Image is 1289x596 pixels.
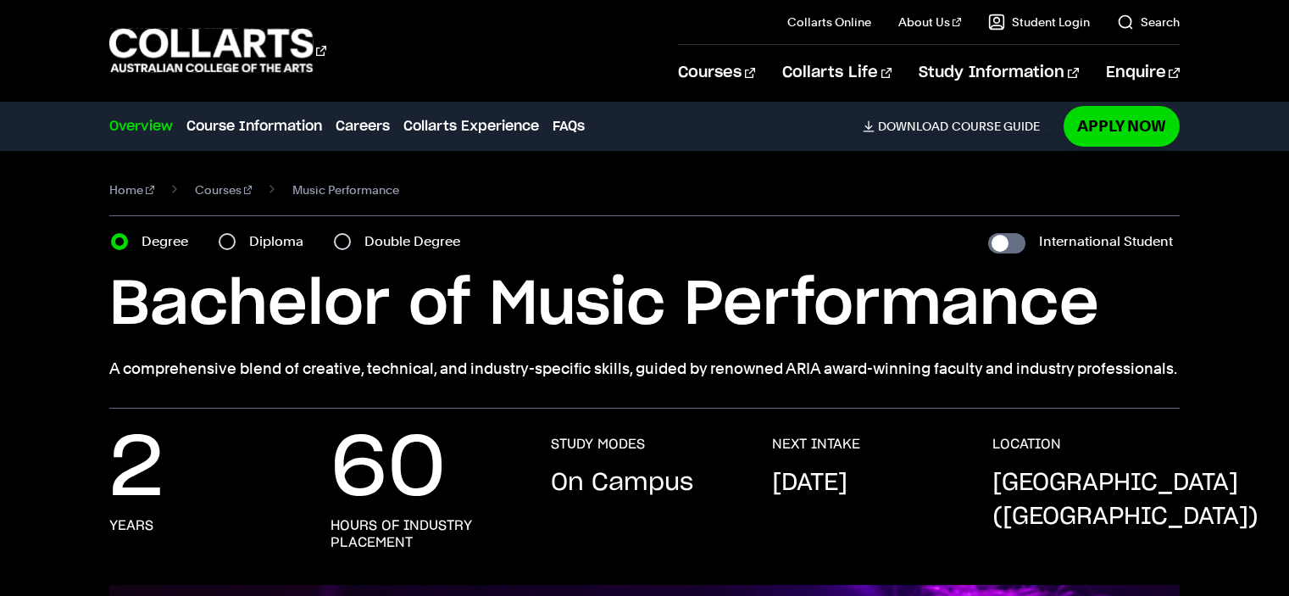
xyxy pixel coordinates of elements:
[988,14,1090,31] a: Student Login
[678,45,755,101] a: Courses
[109,267,1179,343] h1: Bachelor of Music Performance
[195,178,253,202] a: Courses
[992,436,1061,453] h3: LOCATION
[1106,45,1180,101] a: Enquire
[109,436,164,504] p: 2
[772,436,860,453] h3: NEXT INTAKE
[292,178,399,202] span: Music Performance
[863,119,1053,134] a: DownloadCourse Guide
[787,14,871,31] a: Collarts Online
[186,116,322,136] a: Course Information
[336,116,390,136] a: Careers
[109,178,154,202] a: Home
[878,119,948,134] span: Download
[403,116,539,136] a: Collarts Experience
[364,230,470,253] label: Double Degree
[992,466,1258,534] p: [GEOGRAPHIC_DATA] ([GEOGRAPHIC_DATA])
[551,436,645,453] h3: STUDY MODES
[249,230,314,253] label: Diploma
[109,26,326,75] div: Go to homepage
[782,45,892,101] a: Collarts Life
[109,517,153,534] h3: years
[898,14,961,31] a: About Us
[772,466,847,500] p: [DATE]
[109,357,1179,381] p: A comprehensive blend of creative, technical, and industry-specific skills, guided by renowned AR...
[919,45,1078,101] a: Study Information
[1039,230,1173,253] label: International Student
[109,116,173,136] a: Overview
[1064,106,1180,146] a: Apply Now
[331,436,446,504] p: 60
[551,466,693,500] p: On Campus
[142,230,198,253] label: Degree
[553,116,585,136] a: FAQs
[331,517,517,551] h3: hours of industry placement
[1117,14,1180,31] a: Search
